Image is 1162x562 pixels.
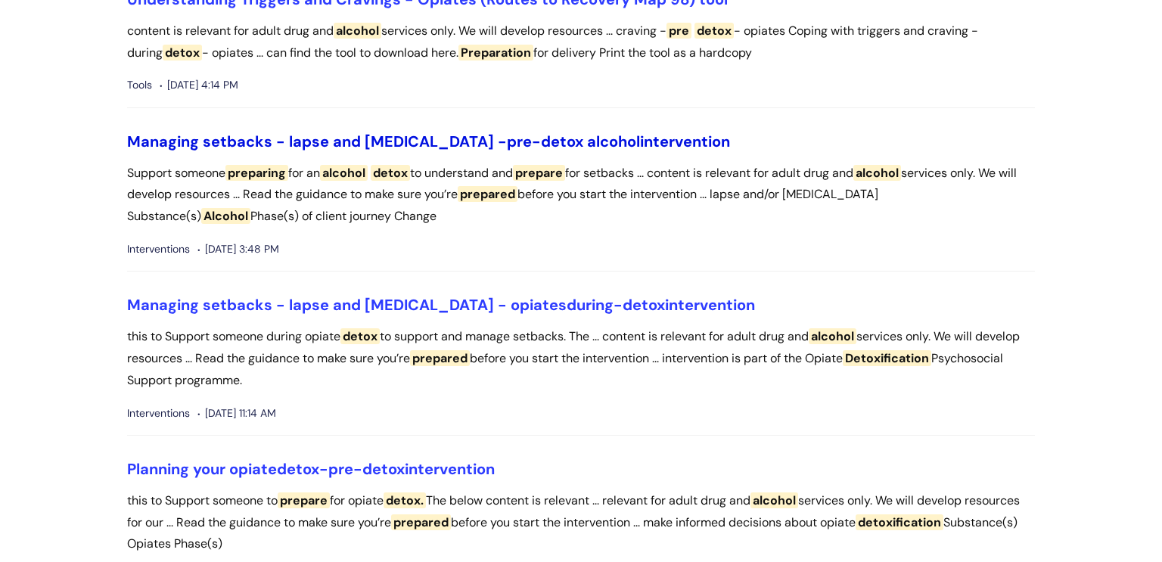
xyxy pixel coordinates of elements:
span: pre [666,23,691,39]
span: alcohol [334,23,381,39]
span: detox [340,328,380,344]
span: pre-detox [328,459,405,479]
a: Managing setbacks - lapse and [MEDICAL_DATA] - opiatesduring-detoxintervention [127,295,755,315]
span: [DATE] 11:14 AM [197,404,276,423]
p: content is relevant for adult drug and services only. We will develop resources ... craving - - o... [127,20,1035,64]
span: alcohol [853,165,901,181]
span: Preparation [458,45,533,61]
span: pre-detox [507,132,583,151]
span: prepare [278,492,330,508]
span: detox [371,165,410,181]
span: Interventions [127,240,190,259]
span: Alcohol [201,208,250,224]
p: this to Support someone to for opiate The below content is relevant ... relevant for adult drug a... [127,490,1035,555]
span: alcohol [750,492,798,508]
span: prepared [410,350,470,366]
span: detox [277,459,319,479]
span: alcohol [320,165,368,181]
span: detox [694,23,734,39]
span: alcohol [587,132,640,151]
span: prepared [391,514,451,530]
span: detox. [384,492,426,508]
a: Managing setbacks - lapse and [MEDICAL_DATA] -pre-detox alcoholintervention [127,132,730,151]
span: preparing [225,165,288,181]
span: [DATE] 4:14 PM [160,76,238,95]
span: detox [163,45,202,61]
span: Tools [127,76,152,95]
span: Detoxification [843,350,931,366]
span: Interventions [127,404,190,423]
span: prepare [513,165,565,181]
p: this to Support someone during opiate to support and manage setbacks. The ... content is relevant... [127,326,1035,391]
span: during-detox [567,295,665,315]
span: detoxification [856,514,943,530]
a: Planning your opiatedetox-pre-detoxintervention [127,459,495,479]
span: [DATE] 3:48 PM [197,240,279,259]
p: Support someone for an to understand and for setbacks ... content is relevant for adult drug and ... [127,163,1035,228]
span: alcohol [809,328,856,344]
span: prepared [458,186,517,202]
